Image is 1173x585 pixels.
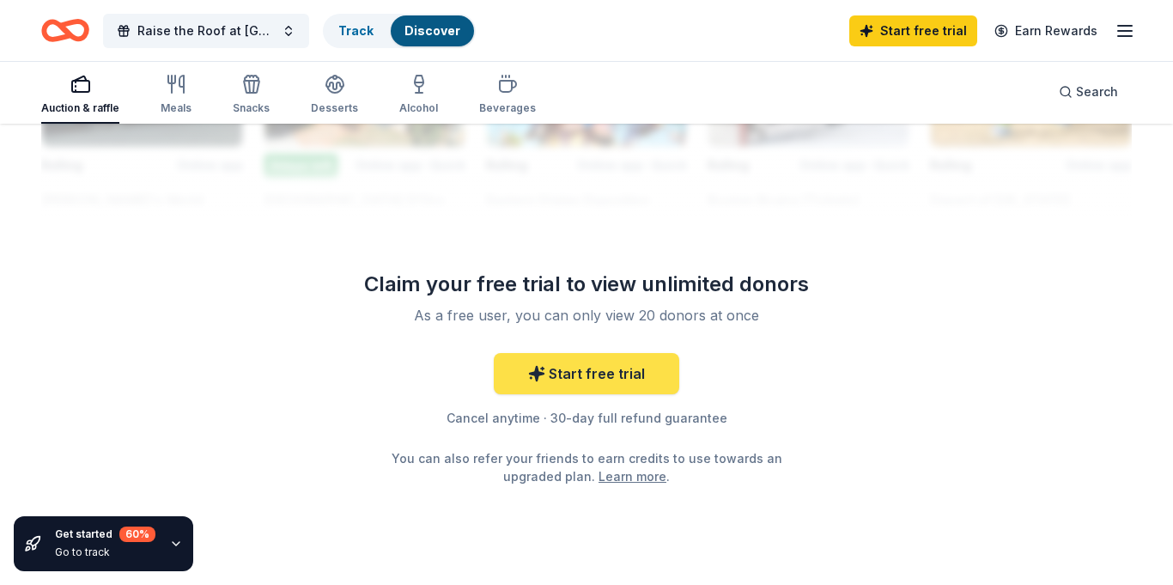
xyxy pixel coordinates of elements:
div: Auction & raffle [41,101,119,115]
div: Go to track [55,545,155,559]
div: Alcohol [399,101,438,115]
div: Meals [161,101,191,115]
button: Raise the Roof at [GEOGRAPHIC_DATA] [GEOGRAPHIC_DATA] [103,14,309,48]
div: You can also refer your friends to earn credits to use towards an upgraded plan. . [387,449,786,485]
button: Desserts [311,67,358,124]
button: Snacks [233,67,270,124]
a: Home [41,10,89,51]
a: Track [338,23,374,38]
a: Start free trial [849,15,977,46]
a: Start free trial [494,353,679,394]
span: Search [1076,82,1118,102]
div: Snacks [233,101,270,115]
a: Learn more [599,467,666,485]
button: Auction & raffle [41,67,119,124]
button: Alcohol [399,67,438,124]
a: Discover [404,23,460,38]
div: Get started [55,527,155,542]
div: As a free user, you can only view 20 donors at once [360,305,813,326]
a: Earn Rewards [984,15,1108,46]
div: Beverages [479,101,536,115]
button: TrackDiscover [323,14,476,48]
div: Desserts [311,101,358,115]
span: Raise the Roof at [GEOGRAPHIC_DATA] [GEOGRAPHIC_DATA] [137,21,275,41]
button: Search [1045,75,1132,109]
div: 60 % [119,527,155,542]
button: Meals [161,67,191,124]
button: Beverages [479,67,536,124]
div: Cancel anytime · 30-day full refund guarantee [339,408,834,429]
div: Claim your free trial to view unlimited donors [339,271,834,298]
